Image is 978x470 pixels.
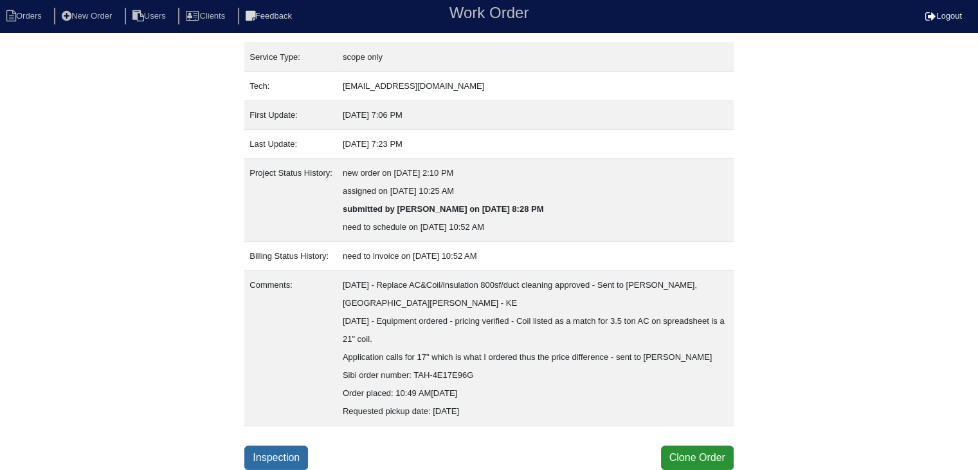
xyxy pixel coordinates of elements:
[244,43,338,72] td: Service Type:
[244,101,338,130] td: First Update:
[54,11,122,21] a: New Order
[244,446,308,470] a: Inspection
[125,11,176,21] a: Users
[343,164,729,182] div: new order on [DATE] 2:10 PM
[338,43,734,72] td: scope only
[925,11,962,21] a: Logout
[178,11,235,21] a: Clients
[343,182,729,200] div: assigned on [DATE] 10:25 AM
[338,271,734,426] td: [DATE] - Replace AC&Coil/insulation 800sf/duct cleaning approved - Sent to [PERSON_NAME], [GEOGRA...
[343,200,729,218] div: submitted by [PERSON_NAME] on [DATE] 8:28 PM
[244,242,338,271] td: Billing Status History:
[125,8,176,25] li: Users
[244,271,338,426] td: Comments:
[178,8,235,25] li: Clients
[244,130,338,159] td: Last Update:
[54,8,122,25] li: New Order
[343,218,729,236] div: need to schedule on [DATE] 10:52 AM
[244,72,338,101] td: Tech:
[343,247,729,265] div: need to invoice on [DATE] 10:52 AM
[661,446,734,470] button: Clone Order
[338,72,734,101] td: [EMAIL_ADDRESS][DOMAIN_NAME]
[238,8,302,25] li: Feedback
[244,159,338,242] td: Project Status History:
[338,130,734,159] td: [DATE] 7:23 PM
[338,101,734,130] td: [DATE] 7:06 PM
